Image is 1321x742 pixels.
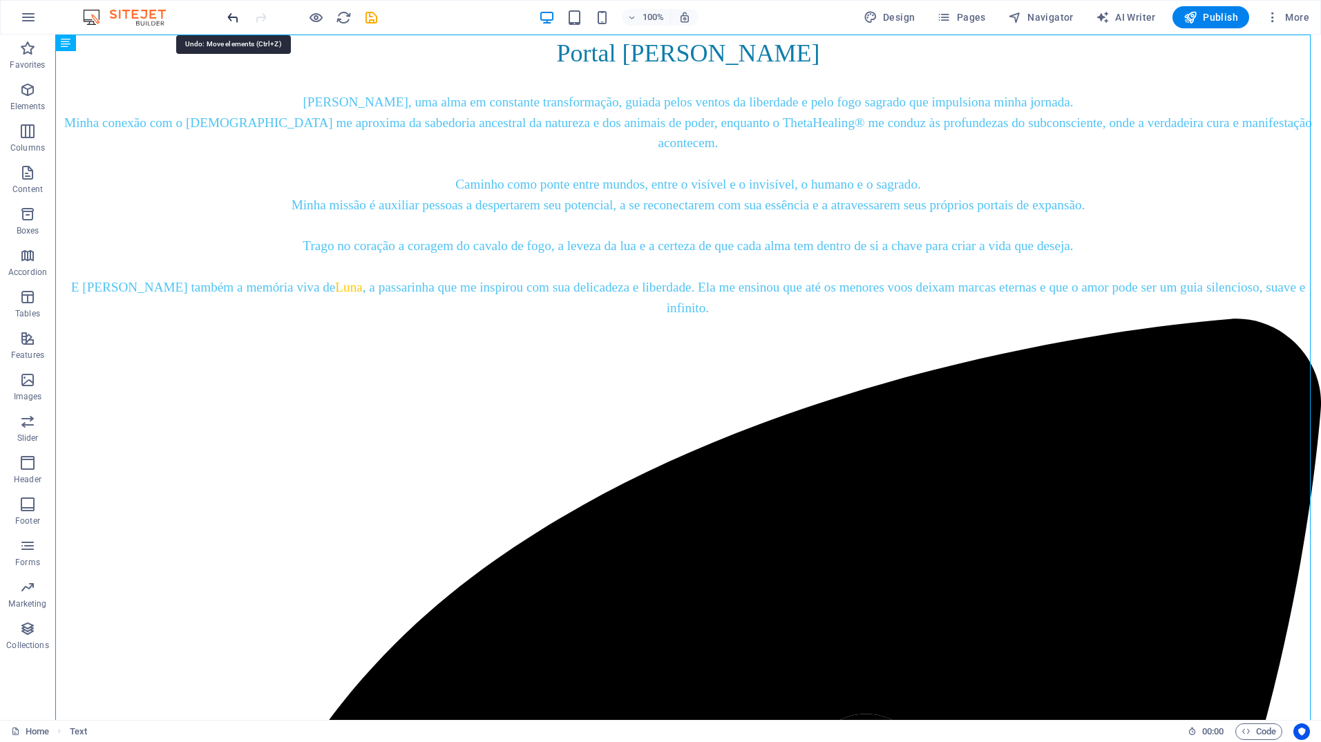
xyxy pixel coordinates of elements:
p: Favorites [10,59,45,70]
p: Header [14,474,41,485]
h6: Session time [1188,723,1224,740]
button: 100% [622,9,671,26]
p: Content [12,184,43,195]
button: Design [858,6,921,28]
button: Publish [1172,6,1249,28]
span: Design [864,10,915,24]
div: Design (Ctrl+Alt+Y) [858,6,921,28]
p: Marketing [8,598,46,609]
span: Click to select. Double-click to edit [70,723,87,740]
p: Columns [10,142,45,153]
p: Footer [15,515,40,526]
p: Tables [15,308,40,319]
i: Save (Ctrl+S) [363,10,379,26]
button: save [363,9,379,26]
button: Navigator [1002,6,1079,28]
span: : [1212,726,1214,736]
nav: breadcrumb [70,723,87,740]
img: Editor Logo [79,9,183,26]
button: AI Writer [1090,6,1161,28]
span: AI Writer [1096,10,1156,24]
p: Elements [10,101,46,112]
p: Collections [6,640,48,651]
button: Pages [931,6,991,28]
span: Navigator [1008,10,1074,24]
h6: 100% [643,9,665,26]
p: Forms [15,557,40,568]
button: Code [1235,723,1282,740]
p: Slider [17,432,39,444]
span: Publish [1184,10,1238,24]
i: On resize automatically adjust zoom level to fit chosen device. [678,11,691,23]
button: Usercentrics [1293,723,1310,740]
button: More [1260,6,1315,28]
button: Click here to leave preview mode and continue editing [307,9,324,26]
span: More [1266,10,1309,24]
a: Click to cancel selection. Double-click to open Pages [11,723,49,740]
span: 00 00 [1202,723,1224,740]
p: Boxes [17,225,39,236]
span: Pages [937,10,985,24]
button: reload [335,9,352,26]
p: Features [11,350,44,361]
p: Accordion [8,267,47,278]
p: Images [14,391,42,402]
button: undo [225,9,241,26]
i: Reload page [336,10,352,26]
span: Code [1242,723,1276,740]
